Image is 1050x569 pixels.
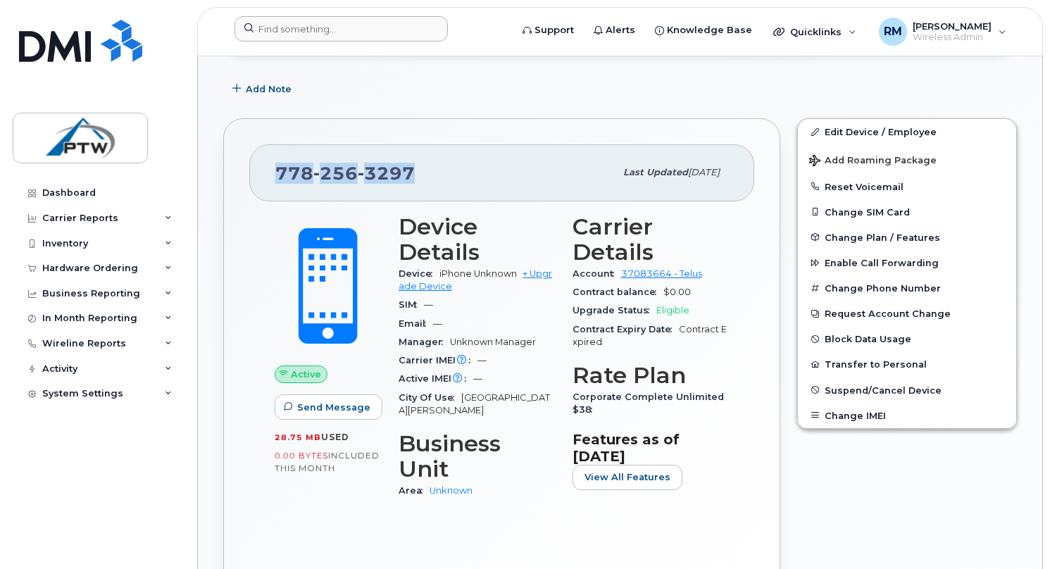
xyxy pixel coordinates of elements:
h3: Features as of [DATE] [573,431,730,465]
h3: Rate Plan [573,363,730,388]
span: Eligible [656,305,689,315]
span: Manager [399,337,450,347]
a: Alerts [584,16,645,44]
h3: Device Details [399,214,556,265]
span: — [473,373,482,384]
span: Add Note [246,82,292,96]
button: View All Features [573,465,682,490]
a: Support [513,16,584,44]
span: Knowledge Base [667,23,752,37]
a: 37083664 - Telus [621,268,702,279]
span: 778 [275,163,415,184]
span: — [424,299,433,310]
button: Add Roaming Package [798,145,1016,174]
span: included this month [275,450,380,473]
span: Active [291,368,321,381]
span: 3297 [358,163,415,184]
button: Block Data Usage [798,326,1016,351]
span: — [433,318,442,329]
span: Send Message [297,401,370,414]
span: 256 [313,163,358,184]
input: Find something... [235,16,448,42]
button: Change Plan / Features [798,225,1016,250]
button: Transfer to Personal [798,351,1016,377]
button: Enable Call Forwarding [798,250,1016,275]
button: Change IMEI [798,403,1016,428]
span: SIM [399,299,424,310]
span: — [477,355,487,365]
span: 0.00 Bytes [275,451,328,461]
span: Contract Expiry Date [573,324,679,334]
span: RM [884,23,902,40]
span: Account [573,268,621,279]
button: Change Phone Number [798,275,1016,301]
span: City Of Use [399,392,461,403]
span: Change Plan / Features [825,232,940,242]
button: Suspend/Cancel Device [798,377,1016,403]
span: iPhone Unknown [439,268,517,279]
span: Area [399,485,430,496]
a: Knowledge Base [645,16,762,44]
span: Unknown Manager [450,337,536,347]
span: Quicklinks [790,26,842,37]
div: Rob McDonald [869,18,1016,46]
span: Corporate Complete Unlimited $38 [573,392,724,415]
div: Quicklinks [763,18,866,46]
span: Alerts [606,23,635,37]
button: Change SIM Card [798,199,1016,225]
span: [DATE] [688,167,720,177]
span: Active IMEI [399,373,473,384]
span: Wireless Admin [913,32,992,43]
button: Request Account Change [798,301,1016,326]
button: Reset Voicemail [798,174,1016,199]
span: Suspend/Cancel Device [825,384,942,395]
span: Upgrade Status [573,305,656,315]
span: $0.00 [663,287,691,297]
span: View All Features [585,470,670,484]
span: Device [399,268,439,279]
span: [PERSON_NAME] [913,20,992,32]
span: Enable Call Forwarding [825,258,939,268]
span: Carrier IMEI [399,355,477,365]
h3: Carrier Details [573,214,730,265]
span: Contract Expired [573,324,727,347]
a: Edit Device / Employee [798,119,1016,144]
button: Send Message [275,394,382,420]
span: Email [399,318,433,329]
span: used [321,432,349,442]
h3: Business Unit [399,431,556,482]
button: Add Note [223,76,304,101]
span: [GEOGRAPHIC_DATA][PERSON_NAME] [399,392,550,415]
span: 28.75 MB [275,432,321,442]
a: Unknown [430,485,473,496]
span: Contract balance [573,287,663,297]
span: Add Roaming Package [809,155,937,168]
span: Support [535,23,574,37]
span: Last updated [623,167,688,177]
